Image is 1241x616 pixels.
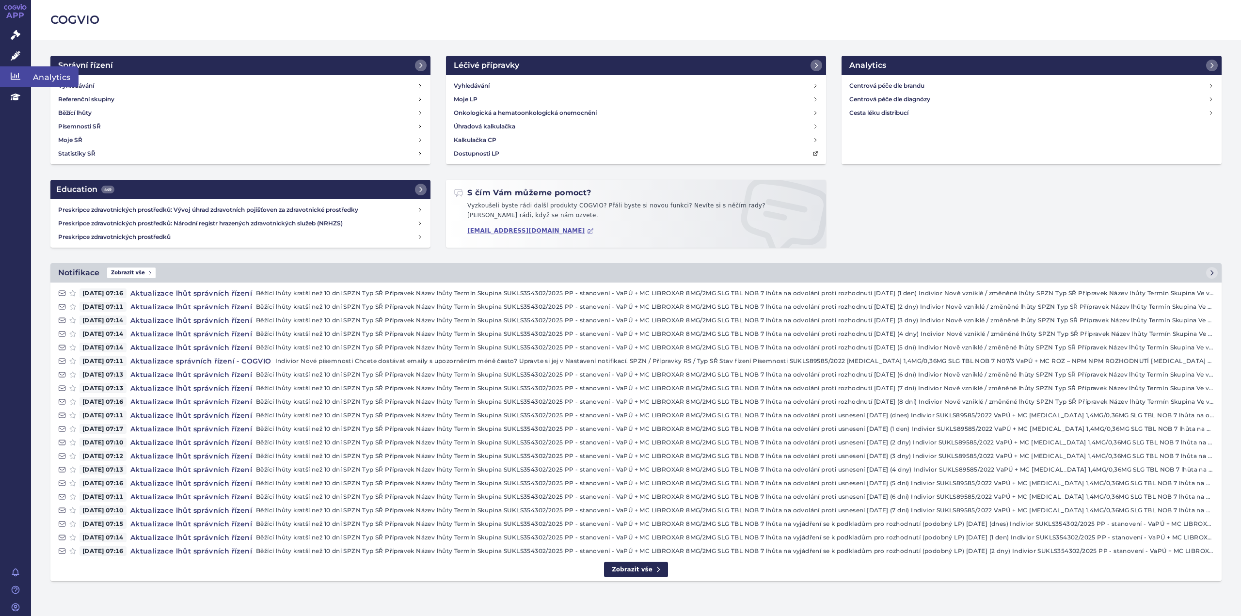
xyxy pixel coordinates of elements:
[50,263,1222,283] a: NotifikaceZobrazit vše
[467,227,594,235] a: [EMAIL_ADDRESS][DOMAIN_NAME]
[58,149,95,158] h4: Statistiky SŘ
[80,519,127,529] span: [DATE] 07:15
[58,60,113,71] h2: Správní řízení
[450,93,822,106] a: Moje LP
[56,184,114,195] h2: Education
[107,268,156,278] span: Zobrazit vše
[54,106,427,120] a: Běžící lhůty
[80,356,127,366] span: [DATE] 07:11
[80,424,127,434] span: [DATE] 07:17
[849,108,1208,118] h4: Cesta léku distribucí
[256,343,1214,352] p: Běžící lhůty kratší než 10 dní SPZN Typ SŘ Přípravek Název lhůty Termín Skupina SUKLS354302/2025 ...
[256,478,1214,488] p: Běžící lhůty kratší než 10 dní SPZN Typ SŘ Přípravek Název lhůty Termín Skupina SUKLS354302/2025 ...
[604,562,668,578] a: Zobrazit vše
[454,108,597,118] h4: Onkologická a hematoonkologická onemocnění
[80,478,127,488] span: [DATE] 07:16
[454,95,477,104] h4: Moje LP
[845,106,1218,120] a: Cesta léku distribucí
[849,95,1208,104] h4: Centrová péče dle diagnózy
[256,546,1214,556] p: Běžící lhůty kratší než 10 dní SPZN Typ SŘ Přípravek Název lhůty Termín Skupina SUKLS354302/2025 ...
[450,120,822,133] a: Úhradová kalkulačka
[256,329,1214,339] p: Běžící lhůty kratší než 10 dní SPZN Typ SŘ Přípravek Název lhůty Termín Skupina SUKLS354302/2025 ...
[446,56,826,75] a: Léčivé přípravky
[127,438,256,447] h4: Aktualizace lhůt správních řízení
[450,106,822,120] a: Onkologická a hematoonkologická onemocnění
[58,135,82,145] h4: Moje SŘ
[849,81,1208,91] h4: Centrová péče dle brandu
[127,383,256,393] h4: Aktualizace lhůt správních řízení
[127,329,256,339] h4: Aktualizace lhůt správních řízení
[127,424,256,434] h4: Aktualizace lhůt správních řízení
[80,533,127,542] span: [DATE] 07:14
[256,288,1214,298] p: Běžící lhůty kratší než 10 dní SPZN Typ SŘ Přípravek Název lhůty Termín Skupina SUKLS354302/2025 ...
[450,79,822,93] a: Vyhledávání
[80,397,127,407] span: [DATE] 07:16
[450,133,822,147] a: Kalkulačka CP
[54,217,427,230] a: Preskripce zdravotnických prostředků: Národní registr hrazených zdravotnických služeb (NRHZS)
[80,316,127,325] span: [DATE] 07:14
[256,316,1214,325] p: Běžící lhůty kratší než 10 dní SPZN Typ SŘ Přípravek Název lhůty Termín Skupina SUKLS354302/2025 ...
[80,370,127,379] span: [DATE] 07:13
[54,120,427,133] a: Písemnosti SŘ
[127,397,256,407] h4: Aktualizace lhůt správních řízení
[256,302,1214,312] p: Běžící lhůty kratší než 10 dní SPZN Typ SŘ Přípravek Název lhůty Termín Skupina SUKLS354302/2025 ...
[127,505,256,515] h4: Aktualizace lhůt správních řízení
[58,219,417,228] h4: Preskripce zdravotnických prostředků: Národní registr hrazených zdravotnických služeb (NRHZS)
[80,329,127,339] span: [DATE] 07:14
[256,370,1214,379] p: Běžící lhůty kratší než 10 dní SPZN Typ SŘ Přípravek Název lhůty Termín Skupina SUKLS354302/2025 ...
[454,81,490,91] h4: Vyhledávání
[127,343,256,352] h4: Aktualizace lhůt správních řízení
[54,203,427,217] a: Preskripce zdravotnických prostředků: Vývoj úhrad zdravotních pojišťoven za zdravotnické prostředky
[127,465,256,474] h4: Aktualizace lhůt správních řízení
[256,533,1214,542] p: Běžící lhůty kratší než 10 dní SPZN Typ SŘ Přípravek Název lhůty Termín Skupina SUKLS354302/2025 ...
[58,108,92,118] h4: Běžící lhůty
[845,93,1218,106] a: Centrová péče dle diagnózy
[58,95,114,104] h4: Referenční skupiny
[256,519,1214,529] p: Běžící lhůty kratší než 10 dní SPZN Typ SŘ Přípravek Název lhůty Termín Skupina SUKLS354302/2025 ...
[80,383,127,393] span: [DATE] 07:13
[127,316,256,325] h4: Aktualizace lhůt správních řízení
[54,147,427,160] a: Statistiky SŘ
[54,230,427,244] a: Preskripce zdravotnických prostředků
[127,533,256,542] h4: Aktualizace lhůt správních řízení
[31,66,79,87] span: Analytics
[256,505,1214,515] p: Běžící lhůty kratší než 10 dní SPZN Typ SŘ Přípravek Název lhůty Termín Skupina SUKLS354302/2025 ...
[80,492,127,502] span: [DATE] 07:11
[54,93,427,106] a: Referenční skupiny
[58,232,417,242] h4: Preskripce zdravotnických prostředků
[80,411,127,420] span: [DATE] 07:11
[80,505,127,515] span: [DATE] 07:10
[80,438,127,447] span: [DATE] 07:10
[842,56,1222,75] a: Analytics
[50,56,430,75] a: Správní řízení
[256,451,1214,461] p: Běžící lhůty kratší než 10 dní SPZN Typ SŘ Přípravek Název lhůty Termín Skupina SUKLS354302/2025 ...
[450,147,822,160] a: Dostupnosti LP
[256,397,1214,407] p: Běžící lhůty kratší než 10 dní SPZN Typ SŘ Přípravek Název lhůty Termín Skupina SUKLS354302/2025 ...
[58,267,99,279] h2: Notifikace
[127,492,256,502] h4: Aktualizace lhůt správních řízení
[80,451,127,461] span: [DATE] 07:12
[127,478,256,488] h4: Aktualizace lhůt správních řízení
[127,370,256,379] h4: Aktualizace lhůt správních řízení
[54,133,427,147] a: Moje SŘ
[454,149,499,158] h4: Dostupnosti LP
[275,356,1214,366] p: Indivior Nové písemnosti Chcete dostávat emaily s upozorněním méně často? Upravte si jej v Nastav...
[256,383,1214,393] p: Běžící lhůty kratší než 10 dní SPZN Typ SŘ Přípravek Název lhůty Termín Skupina SUKLS354302/2025 ...
[454,188,591,198] h2: S čím Vám můžeme pomoct?
[58,205,417,215] h4: Preskripce zdravotnických prostředků: Vývoj úhrad zdravotních pojišťoven za zdravotnické prostředky
[127,302,256,312] h4: Aktualizace lhůt správních řízení
[849,60,886,71] h2: Analytics
[256,438,1214,447] p: Běžící lhůty kratší než 10 dní SPZN Typ SŘ Přípravek Název lhůty Termín Skupina SUKLS354302/2025 ...
[50,180,430,199] a: Education449
[127,356,275,366] h4: Aktualizace správních řízení - COGVIO
[454,201,818,224] p: Vyzkoušeli byste rádi další produkty COGVIO? Přáli byste si novou funkci? Nevíte si s něčím rady?...
[101,186,114,193] span: 449
[127,451,256,461] h4: Aktualizace lhůt správních řízení
[454,135,496,145] h4: Kalkulačka CP
[80,302,127,312] span: [DATE] 07:11
[80,343,127,352] span: [DATE] 07:14
[58,122,101,131] h4: Písemnosti SŘ
[54,79,427,93] a: Vyhledávání
[256,411,1214,420] p: Běžící lhůty kratší než 10 dní SPZN Typ SŘ Přípravek Název lhůty Termín Skupina SUKLS354302/2025 ...
[127,519,256,529] h4: Aktualizace lhůt správních řízení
